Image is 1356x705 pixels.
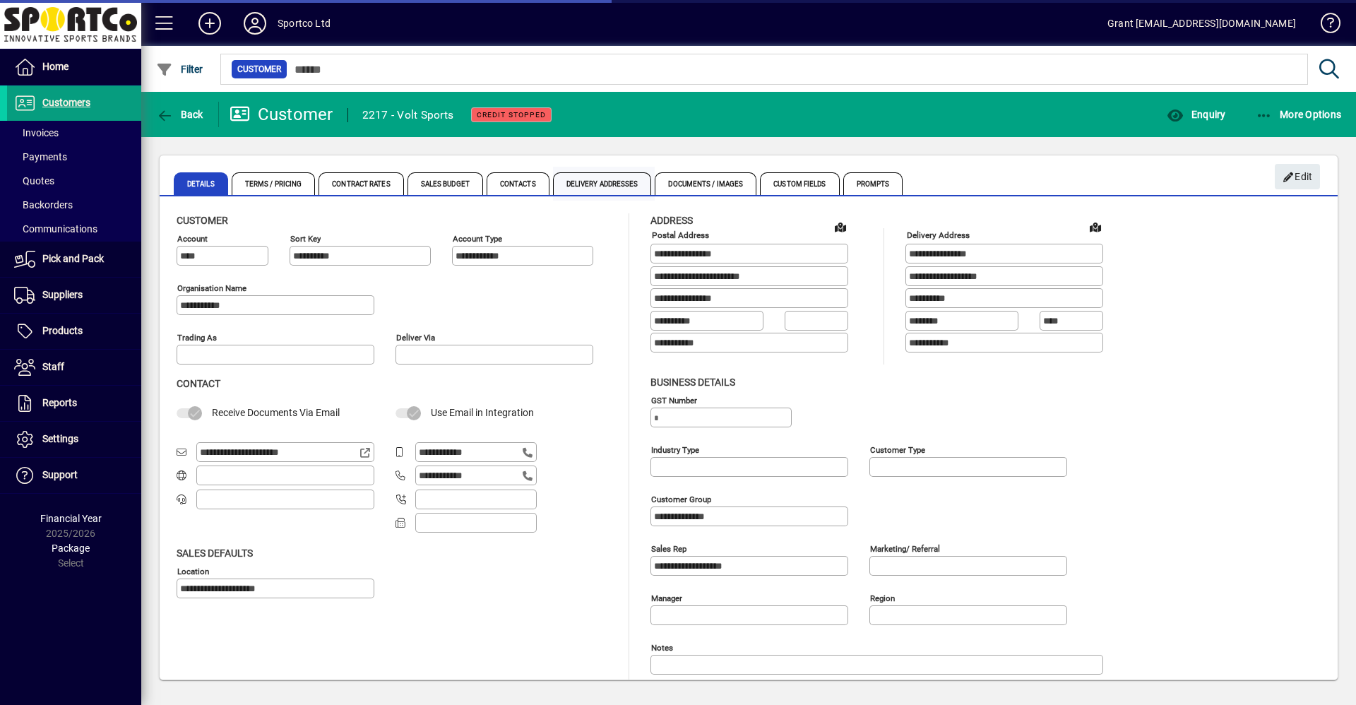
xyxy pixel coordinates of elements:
[14,127,59,138] span: Invoices
[156,109,203,120] span: Back
[290,234,321,244] mat-label: Sort key
[153,102,207,127] button: Back
[7,350,141,385] a: Staff
[7,145,141,169] a: Payments
[42,361,64,372] span: Staff
[7,49,141,85] a: Home
[1283,165,1313,189] span: Edit
[7,278,141,313] a: Suppliers
[650,215,693,226] span: Address
[153,57,207,82] button: Filter
[431,407,534,418] span: Use Email in Integration
[14,175,54,186] span: Quotes
[760,172,839,195] span: Custom Fields
[1163,102,1229,127] button: Enquiry
[177,378,220,389] span: Contact
[1275,164,1320,189] button: Edit
[1084,215,1107,238] a: View on map
[42,469,78,480] span: Support
[7,242,141,277] a: Pick and Pack
[42,289,83,300] span: Suppliers
[14,223,97,235] span: Communications
[177,283,246,293] mat-label: Organisation name
[477,110,546,119] span: Credit Stopped
[177,566,209,576] mat-label: Location
[141,102,219,127] app-page-header-button: Back
[1256,109,1342,120] span: More Options
[177,333,217,343] mat-label: Trading as
[177,215,228,226] span: Customer
[650,377,735,388] span: Business details
[651,444,699,454] mat-label: Industry type
[1167,109,1225,120] span: Enquiry
[362,104,454,126] div: 2217 - Volt Sports
[40,513,102,524] span: Financial Year
[651,494,711,504] mat-label: Customer group
[655,172,756,195] span: Documents / Images
[829,215,852,238] a: View on map
[651,543,686,553] mat-label: Sales rep
[7,314,141,349] a: Products
[177,234,208,244] mat-label: Account
[1107,12,1296,35] div: Grant [EMAIL_ADDRESS][DOMAIN_NAME]
[870,593,895,603] mat-label: Region
[7,217,141,241] a: Communications
[42,433,78,444] span: Settings
[156,64,203,75] span: Filter
[232,11,278,36] button: Profile
[42,253,104,264] span: Pick and Pack
[408,172,483,195] span: Sales Budget
[52,543,90,554] span: Package
[487,172,549,195] span: Contacts
[174,172,228,195] span: Details
[651,395,697,405] mat-label: GST Number
[453,234,502,244] mat-label: Account Type
[187,11,232,36] button: Add
[870,444,925,454] mat-label: Customer type
[237,62,281,76] span: Customer
[843,172,903,195] span: Prompts
[278,12,331,35] div: Sportco Ltd
[319,172,403,195] span: Contract Rates
[14,199,73,211] span: Backorders
[42,61,69,72] span: Home
[651,642,673,652] mat-label: Notes
[42,397,77,408] span: Reports
[553,172,652,195] span: Delivery Addresses
[7,121,141,145] a: Invoices
[42,325,83,336] span: Products
[1252,102,1345,127] button: More Options
[42,97,90,108] span: Customers
[1310,3,1338,49] a: Knowledge Base
[7,193,141,217] a: Backorders
[7,458,141,493] a: Support
[230,103,333,126] div: Customer
[651,593,682,603] mat-label: Manager
[870,543,940,553] mat-label: Marketing/ Referral
[7,169,141,193] a: Quotes
[14,151,67,162] span: Payments
[212,407,340,418] span: Receive Documents Via Email
[7,422,141,457] a: Settings
[177,547,253,559] span: Sales defaults
[232,172,316,195] span: Terms / Pricing
[396,333,435,343] mat-label: Deliver via
[7,386,141,421] a: Reports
